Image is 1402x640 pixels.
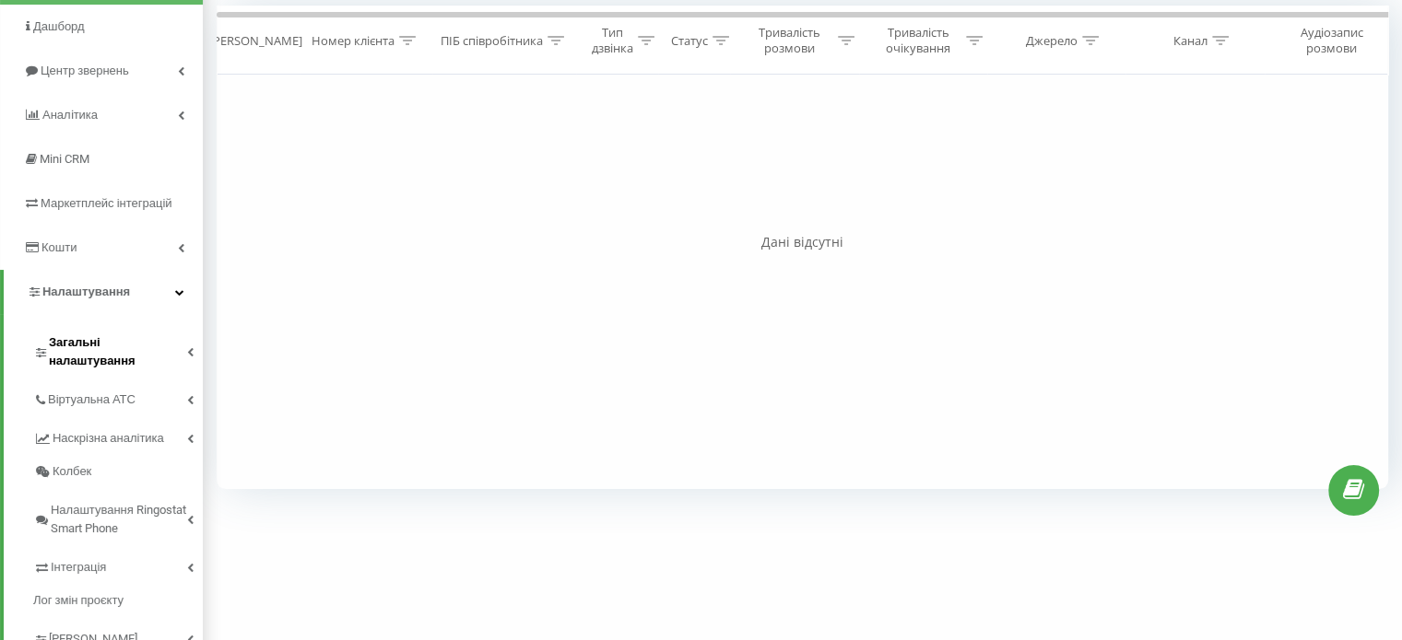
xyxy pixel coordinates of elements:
div: Статус [671,33,708,49]
div: ПІБ співробітника [441,33,543,49]
span: Інтеграція [51,558,106,576]
a: Лог змін проєкту [33,584,203,617]
div: Тривалість розмови [747,25,832,56]
span: Віртуальна АТС [48,390,135,409]
a: Загальні налаштування [33,320,203,378]
div: Аудіозапис розмови [1281,25,1383,56]
a: Налаштування Ringostat Smart Phone [33,488,203,545]
a: Інтеграція [33,545,203,584]
span: Колбек [53,462,91,481]
a: Налаштування [4,270,203,314]
span: Загальні налаштування [49,333,187,370]
span: Налаштування [42,285,130,298]
div: Номер клієнта [312,33,395,49]
div: [PERSON_NAME] [209,33,302,49]
span: Центр звернень [41,64,129,77]
span: Кошти [41,240,77,254]
a: Колбек [33,455,203,488]
span: Налаштування Ringostat Smart Phone [51,501,187,538]
div: Тип дзвінка [592,25,633,56]
a: Наскрізна аналітика [33,416,203,455]
div: Тривалість очікування [876,25,961,56]
a: Віртуальна АТС [33,378,203,416]
span: Дашборд [33,19,85,33]
div: Канал [1173,33,1208,49]
span: Mini CRM [40,152,89,166]
div: Джерело [1026,33,1078,49]
div: Дані відсутні [217,233,1388,251]
span: Лог змін проєкту [33,591,124,610]
span: Маркетплейс інтеграцій [41,196,172,210]
span: Наскрізна аналітика [53,429,164,448]
span: Аналiтика [42,108,98,122]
